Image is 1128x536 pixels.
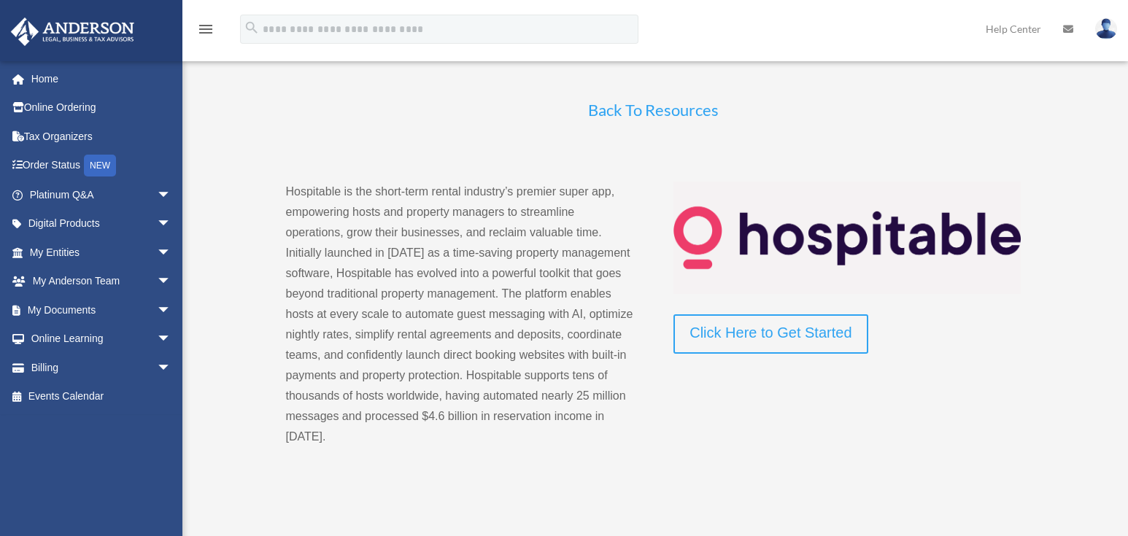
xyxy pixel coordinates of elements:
a: Digital Productsarrow_drop_down [10,209,193,238]
span: arrow_drop_down [157,353,186,383]
span: arrow_drop_down [157,238,186,268]
a: Order StatusNEW [10,151,193,181]
a: Back To Resources [588,100,719,127]
img: Logo-transparent-dark [673,182,1021,294]
a: My Documentsarrow_drop_down [10,295,193,325]
a: Events Calendar [10,382,193,411]
a: Tax Organizers [10,122,193,151]
span: arrow_drop_down [157,180,186,210]
a: Platinum Q&Aarrow_drop_down [10,180,193,209]
a: Online Ordering [10,93,193,123]
a: menu [197,26,215,38]
span: arrow_drop_down [157,295,186,325]
a: My Entitiesarrow_drop_down [10,238,193,267]
div: NEW [84,155,116,176]
a: Billingarrow_drop_down [10,353,193,382]
span: arrow_drop_down [157,209,186,239]
a: My Anderson Teamarrow_drop_down [10,267,193,296]
img: User Pic [1095,18,1117,39]
span: arrow_drop_down [157,325,186,354]
span: Hospitable is the short-term rental industry’s premier super app, empowering hosts and property m... [286,185,633,443]
img: Anderson Advisors Platinum Portal [7,18,139,46]
i: search [244,20,260,36]
a: Click Here to Get Started [673,314,868,354]
a: Home [10,64,193,93]
a: Online Learningarrow_drop_down [10,325,193,354]
span: arrow_drop_down [157,267,186,297]
i: menu [197,20,215,38]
